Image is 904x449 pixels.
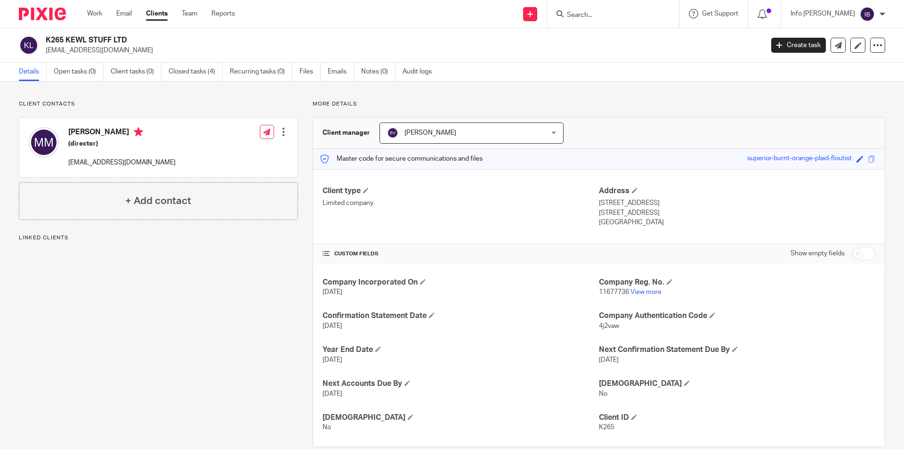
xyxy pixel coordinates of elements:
[19,100,298,108] p: Client contacts
[19,8,66,20] img: Pixie
[599,413,875,423] h4: Client ID
[323,323,342,329] span: [DATE]
[599,345,875,355] h4: Next Confirmation Statement Due By
[211,9,235,18] a: Reports
[323,186,599,196] h4: Client type
[599,208,875,218] p: [STREET_ADDRESS]
[702,10,738,17] span: Get Support
[68,158,176,167] p: [EMAIL_ADDRESS][DOMAIN_NAME]
[19,35,39,55] img: svg%3E
[29,127,59,157] img: svg%3E
[747,154,852,164] div: superior-burnt-orange-plaid-floutist
[323,345,599,355] h4: Year End Date
[116,9,132,18] a: Email
[230,63,292,81] a: Recurring tasks (0)
[169,63,223,81] a: Closed tasks (4)
[599,379,875,389] h4: [DEMOGRAPHIC_DATA]
[599,323,619,329] span: 4j2vaw
[404,130,456,136] span: [PERSON_NAME]
[146,9,168,18] a: Clients
[328,63,354,81] a: Emails
[599,198,875,208] p: [STREET_ADDRESS]
[323,128,370,138] h3: Client manager
[313,100,885,108] p: More details
[182,9,197,18] a: Team
[320,154,483,163] p: Master code for secure communications and files
[630,289,662,295] a: View more
[299,63,321,81] a: Files
[599,391,607,397] span: No
[403,63,439,81] a: Audit logs
[323,198,599,208] p: Limited company
[599,278,875,287] h4: Company Reg. No.
[771,38,826,53] a: Create task
[68,139,176,148] h5: (director)
[599,357,619,363] span: [DATE]
[566,11,651,20] input: Search
[19,234,298,242] p: Linked clients
[323,413,599,423] h4: [DEMOGRAPHIC_DATA]
[387,127,398,139] img: svg%3E
[68,127,176,139] h4: [PERSON_NAME]
[599,186,875,196] h4: Address
[361,63,395,81] a: Notes (0)
[46,35,615,45] h2: K265 KEWL STUFF LTD
[323,278,599,287] h4: Company Incorporated On
[111,63,161,81] a: Client tasks (0)
[323,250,599,258] h4: CUSTOM FIELDS
[791,249,845,258] label: Show empty fields
[87,9,102,18] a: Work
[599,311,875,321] h4: Company Authentication Code
[19,63,47,81] a: Details
[125,194,191,208] h4: + Add contact
[599,289,629,295] span: 11677736
[860,7,875,22] img: svg%3E
[323,391,342,397] span: [DATE]
[323,357,342,363] span: [DATE]
[134,127,143,137] i: Primary
[323,424,331,431] span: No
[323,379,599,389] h4: Next Accounts Due By
[599,424,614,431] span: K265
[323,289,342,295] span: [DATE]
[46,46,757,55] p: [EMAIL_ADDRESS][DOMAIN_NAME]
[599,218,875,227] p: [GEOGRAPHIC_DATA]
[791,9,855,18] p: Info [PERSON_NAME]
[323,311,599,321] h4: Confirmation Statement Date
[54,63,104,81] a: Open tasks (0)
